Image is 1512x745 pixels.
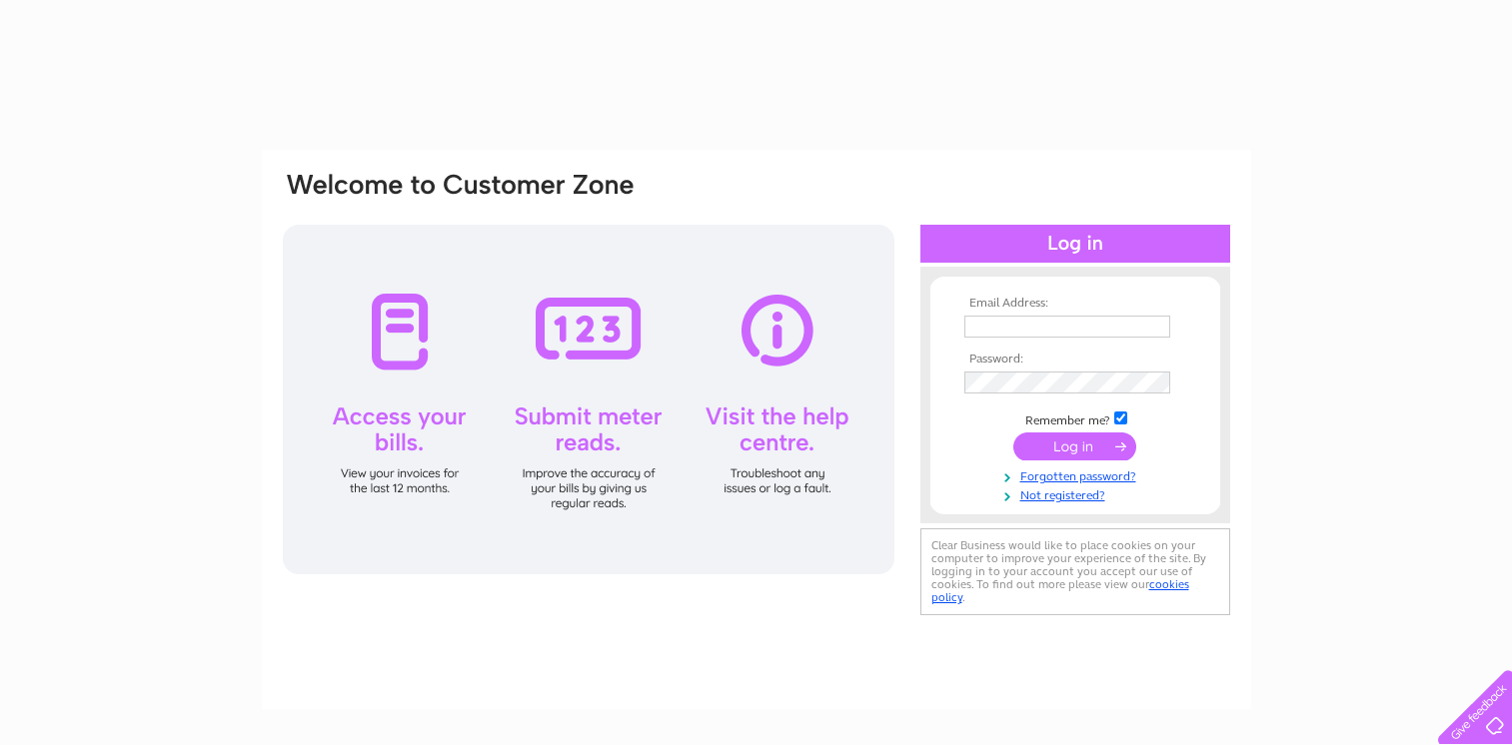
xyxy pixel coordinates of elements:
[959,297,1191,311] th: Email Address:
[1013,432,1136,460] input: Submit
[964,465,1191,484] a: Forgotten password?
[964,484,1191,503] a: Not registered?
[959,408,1191,428] td: Remember me?
[959,353,1191,367] th: Password:
[920,528,1230,615] div: Clear Business would like to place cookies on your computer to improve your experience of the sit...
[931,577,1189,604] a: cookies policy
